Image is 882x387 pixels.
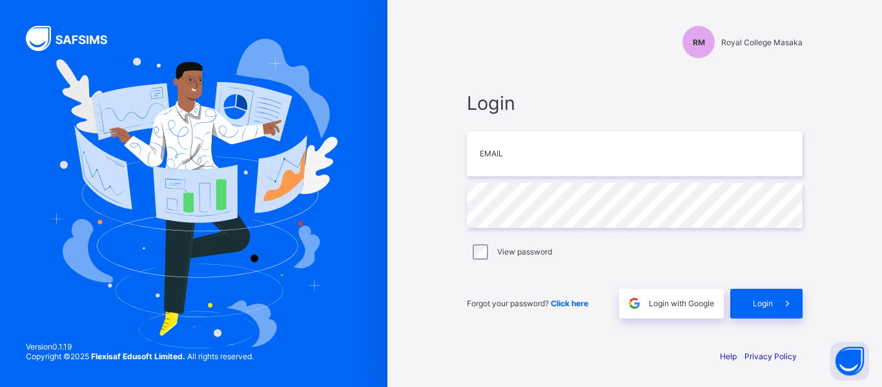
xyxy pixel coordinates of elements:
[467,92,803,114] span: Login
[753,298,773,308] span: Login
[50,39,338,348] img: Hero Image
[721,37,803,47] span: Royal College Masaka
[26,351,254,361] span: Copyright © 2025 All rights reserved.
[744,351,797,361] a: Privacy Policy
[693,37,705,47] span: RM
[830,342,869,381] button: Open asap
[627,296,642,311] img: google.396cfc9801f0270233282035f929180a.svg
[91,351,185,361] strong: Flexisaf Edusoft Limited.
[649,298,714,308] span: Login with Google
[720,351,737,361] a: Help
[26,26,123,51] img: SAFSIMS Logo
[497,247,552,256] label: View password
[467,298,588,308] span: Forgot your password?
[26,342,254,351] span: Version 0.1.19
[551,298,588,308] a: Click here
